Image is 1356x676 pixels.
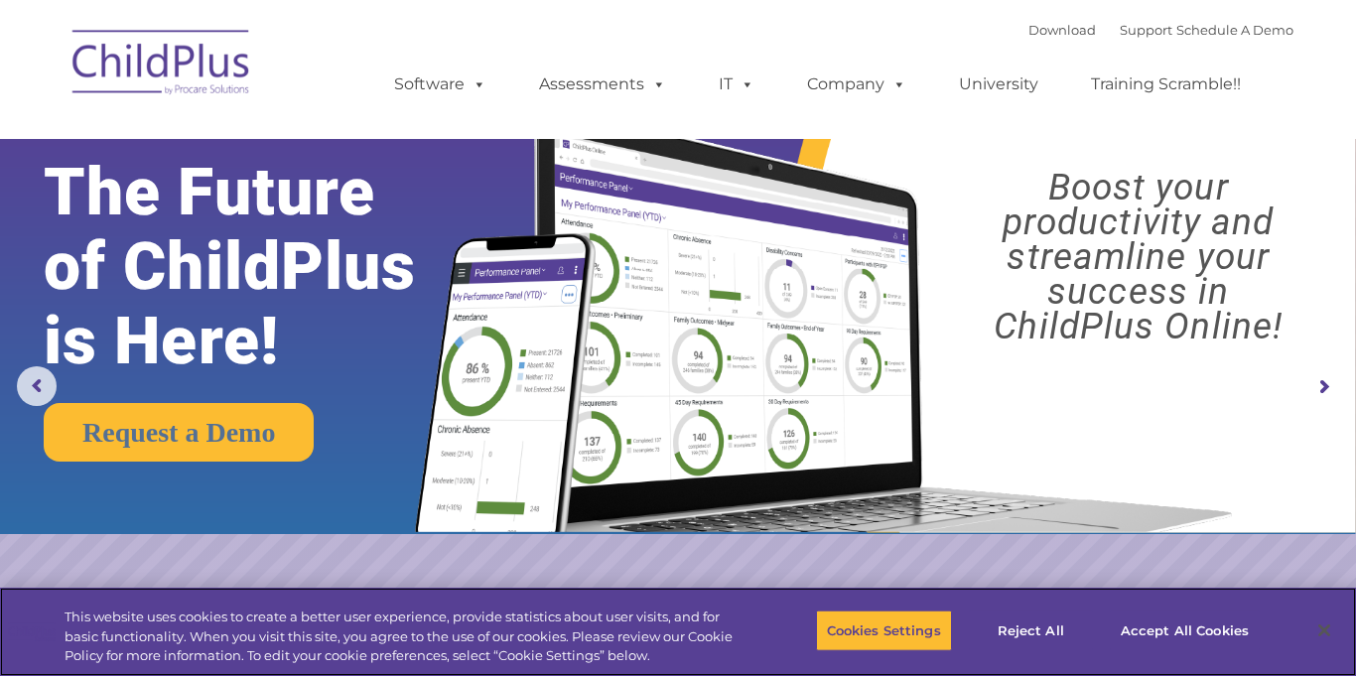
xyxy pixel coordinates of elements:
font: | [1028,22,1293,38]
button: Reject All [969,609,1093,651]
a: Software [374,65,506,104]
a: University [939,65,1058,104]
a: Company [787,65,926,104]
a: Support [1120,22,1172,38]
span: Last name [276,131,337,146]
a: Request a Demo [44,403,314,462]
a: Download [1028,22,1096,38]
rs-layer: The Future of ChildPlus is Here! [44,155,476,378]
a: Assessments [519,65,686,104]
a: Training Scramble!! [1071,65,1261,104]
div: This website uses cookies to create a better user experience, provide statistics about user visit... [65,608,746,666]
rs-layer: Boost your productivity and streamline your success in ChildPlus Online! [937,170,1339,343]
button: Accept All Cookies [1110,609,1260,651]
span: Phone number [276,212,360,227]
a: IT [699,65,774,104]
button: Close [1302,608,1346,652]
button: Cookies Settings [816,609,952,651]
img: ChildPlus by Procare Solutions [63,16,261,115]
a: Schedule A Demo [1176,22,1293,38]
